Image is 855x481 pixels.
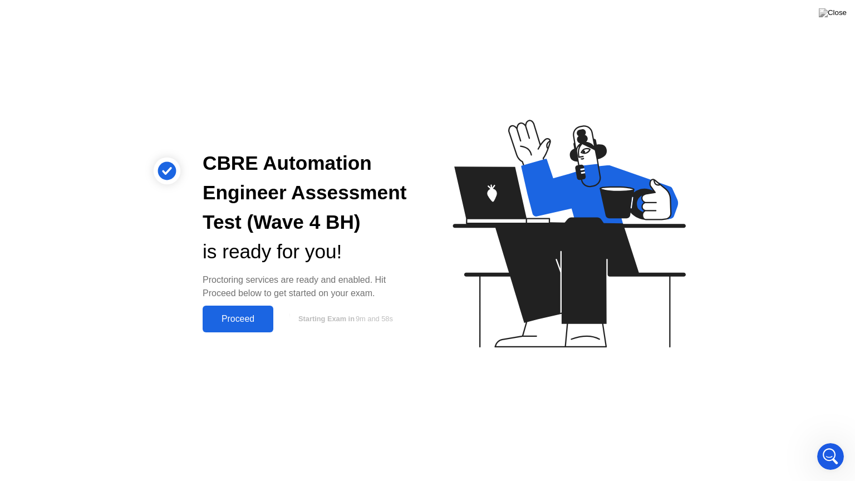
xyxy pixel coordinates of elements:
[335,4,356,26] button: Collapse window
[817,443,844,470] iframe: Intercom live chat
[206,314,270,324] div: Proceed
[356,315,393,323] span: 9m and 58s
[203,149,410,237] div: CBRE Automation Engineer Assessment Test (Wave 4 BH)
[279,308,410,330] button: Starting Exam in9m and 58s
[819,8,847,17] img: Close
[203,237,410,267] div: is ready for you!
[7,4,28,26] button: go back
[356,4,376,24] div: Close
[203,306,273,332] button: Proceed
[203,273,410,300] div: Proctoring services are ready and enabled. Hit Proceed below to get started on your exam.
